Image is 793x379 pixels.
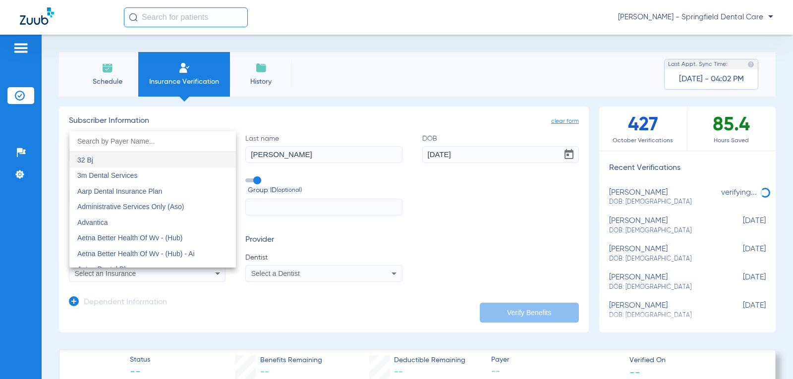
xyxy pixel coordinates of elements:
span: 32 Bj [77,156,93,164]
span: Advantica [77,218,108,226]
span: Aetna Dental Plans [77,266,137,273]
span: Aetna Better Health Of Wv - (Hub) - Ai [77,250,195,258]
span: Aetna Better Health Of Wv - (Hub) [77,234,182,242]
input: dropdown search [69,131,236,152]
span: 3m Dental Services [77,172,137,180]
span: Administrative Services Only (Aso) [77,203,184,211]
span: Aarp Dental Insurance Plan [77,187,162,195]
